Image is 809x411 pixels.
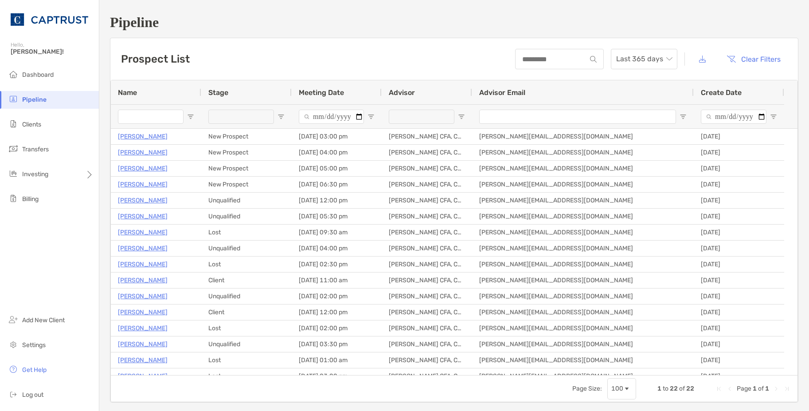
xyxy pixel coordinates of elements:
[472,241,694,256] div: [PERSON_NAME][EMAIL_ADDRESS][DOMAIN_NAME]
[382,225,472,240] div: [PERSON_NAME] CFA, CAIA, CFP®
[292,320,382,336] div: [DATE] 02:00 pm
[22,195,39,203] span: Billing
[201,352,292,368] div: Lost
[208,88,228,97] span: Stage
[720,49,787,69] button: Clear Filters
[11,48,94,55] span: [PERSON_NAME]!
[201,193,292,208] div: Unqualified
[472,352,694,368] div: [PERSON_NAME][EMAIL_ADDRESS][DOMAIN_NAME]
[694,336,784,352] div: [DATE]
[8,314,19,325] img: add_new_client icon
[118,211,168,222] a: [PERSON_NAME]
[590,56,597,63] img: input icon
[686,385,694,392] span: 22
[201,304,292,320] div: Client
[770,113,777,120] button: Open Filter Menu
[472,177,694,192] div: [PERSON_NAME][EMAIL_ADDRESS][DOMAIN_NAME]
[701,88,742,97] span: Create Date
[292,177,382,192] div: [DATE] 06:30 pm
[292,352,382,368] div: [DATE] 01:00 am
[299,88,344,97] span: Meeting Date
[472,145,694,160] div: [PERSON_NAME][EMAIL_ADDRESS][DOMAIN_NAME]
[773,385,780,392] div: Next Page
[22,391,43,399] span: Log out
[201,288,292,304] div: Unqualified
[680,113,687,120] button: Open Filter Menu
[472,209,694,224] div: [PERSON_NAME][EMAIL_ADDRESS][DOMAIN_NAME]
[118,259,168,270] p: [PERSON_NAME]
[201,336,292,352] div: Unqualified
[22,170,48,178] span: Investing
[694,352,784,368] div: [DATE]
[292,193,382,208] div: [DATE] 12:00 pm
[118,179,168,190] a: [PERSON_NAME]
[8,94,19,104] img: pipeline icon
[8,143,19,154] img: transfers icon
[694,193,784,208] div: [DATE]
[118,243,168,254] a: [PERSON_NAME]
[679,385,685,392] span: of
[118,131,168,142] p: [PERSON_NAME]
[737,385,751,392] span: Page
[118,275,168,286] p: [PERSON_NAME]
[22,316,65,324] span: Add New Client
[694,320,784,336] div: [DATE]
[118,339,168,350] a: [PERSON_NAME]
[201,273,292,288] div: Client
[201,225,292,240] div: Lost
[118,147,168,158] p: [PERSON_NAME]
[118,323,168,334] a: [PERSON_NAME]
[118,163,168,174] p: [PERSON_NAME]
[694,257,784,272] div: [DATE]
[292,257,382,272] div: [DATE] 02:30 pm
[382,320,472,336] div: [PERSON_NAME] CFA, CAIA, CFP®
[616,49,672,69] span: Last 365 days
[382,304,472,320] div: [PERSON_NAME] CFA, CAIA, CFP®
[118,355,168,366] a: [PERSON_NAME]
[118,110,184,124] input: Name Filter Input
[292,288,382,304] div: [DATE] 02:00 pm
[472,368,694,384] div: [PERSON_NAME][EMAIL_ADDRESS][DOMAIN_NAME]
[22,146,49,153] span: Transfers
[758,385,764,392] span: of
[118,227,168,238] a: [PERSON_NAME]
[201,257,292,272] div: Lost
[694,129,784,144] div: [DATE]
[694,241,784,256] div: [DATE]
[382,352,472,368] div: [PERSON_NAME] CFA, CAIA, CFP®
[8,339,19,350] img: settings icon
[382,273,472,288] div: [PERSON_NAME] CFA, CAIA, CFP®
[201,241,292,256] div: Unqualified
[663,385,668,392] span: to
[458,113,465,120] button: Open Filter Menu
[299,110,364,124] input: Meeting Date Filter Input
[22,366,47,374] span: Get Help
[201,161,292,176] div: New Prospect
[726,385,733,392] div: Previous Page
[8,168,19,179] img: investing icon
[694,304,784,320] div: [DATE]
[611,385,623,392] div: 100
[607,378,636,399] div: Page Size
[22,96,47,103] span: Pipeline
[694,161,784,176] div: [DATE]
[382,161,472,176] div: [PERSON_NAME] CFA, CAIA, CFP®
[292,129,382,144] div: [DATE] 03:00 pm
[382,336,472,352] div: [PERSON_NAME] CFA, CAIA, CFP®
[572,385,602,392] div: Page Size:
[382,145,472,160] div: [PERSON_NAME] CFA, CAIA, CFP®
[479,110,676,124] input: Advisor Email Filter Input
[479,88,525,97] span: Advisor Email
[694,209,784,224] div: [DATE]
[753,385,757,392] span: 1
[118,307,168,318] a: [PERSON_NAME]
[694,288,784,304] div: [DATE]
[22,121,41,128] span: Clients
[8,389,19,399] img: logout icon
[472,129,694,144] div: [PERSON_NAME][EMAIL_ADDRESS][DOMAIN_NAME]
[292,209,382,224] div: [DATE] 05:30 pm
[382,288,472,304] div: [PERSON_NAME] CFA, CAIA, CFP®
